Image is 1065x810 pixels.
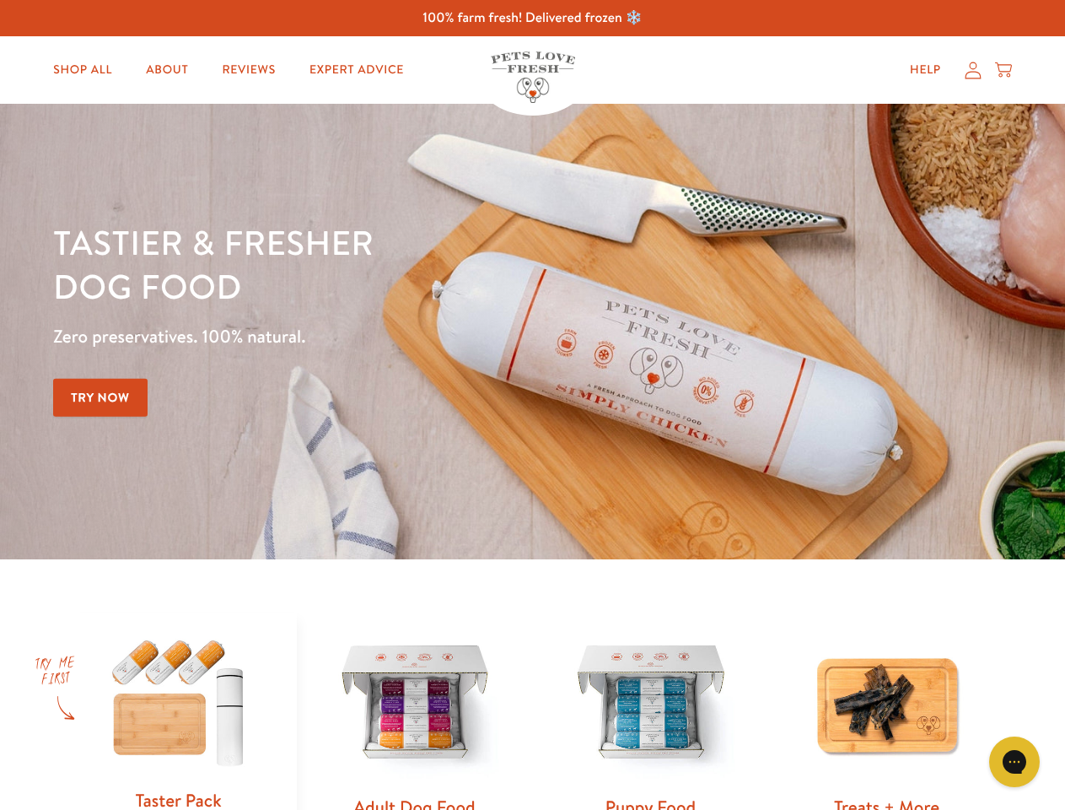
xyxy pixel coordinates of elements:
[296,53,417,87] a: Expert Advice
[896,53,955,87] a: Help
[53,220,692,308] h1: Tastier & fresher dog food
[40,53,126,87] a: Shop All
[981,731,1048,793] iframe: Gorgias live chat messenger
[132,53,202,87] a: About
[53,321,692,352] p: Zero preservatives. 100% natural.
[208,53,288,87] a: Reviews
[491,51,575,103] img: Pets Love Fresh
[53,379,148,417] a: Try Now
